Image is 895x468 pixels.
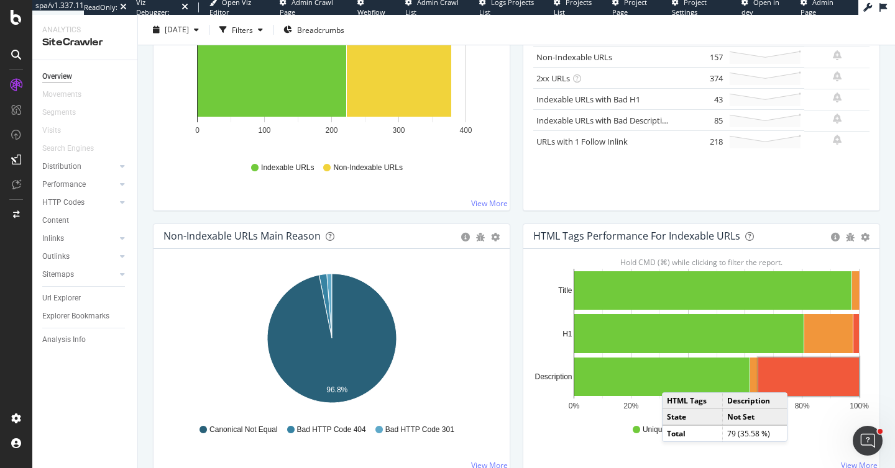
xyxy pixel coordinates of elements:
[392,126,405,135] text: 300
[326,385,347,394] text: 96.8%
[42,160,81,173] div: Distribution
[643,425,666,435] span: Unique
[42,88,81,101] div: Movements
[676,110,726,131] td: 85
[533,269,870,413] svg: A chart.
[533,230,740,242] div: HTML Tags Performance for Indexable URLs
[297,24,344,35] span: Breadcrumbs
[42,232,64,245] div: Inlinks
[42,232,116,245] a: Inlinks
[569,402,580,410] text: 0%
[459,126,472,135] text: 400
[676,68,726,89] td: 374
[195,126,200,135] text: 0
[42,178,86,191] div: Performance
[42,214,129,227] a: Content
[833,71,842,81] div: bell-plus
[42,142,106,155] a: Search Engines
[676,89,726,110] td: 43
[676,131,726,152] td: 218
[562,330,572,338] text: H1
[297,425,366,435] span: Bad HTTP Code 404
[232,24,253,35] div: Filters
[42,196,85,209] div: HTTP Codes
[853,426,883,456] iframe: Intercom live chat
[42,124,61,137] div: Visits
[42,160,116,173] a: Distribution
[833,92,842,102] div: bell-plus
[536,52,612,63] a: Non-Indexable URLs
[833,50,842,60] div: bell-plus
[42,268,116,281] a: Sitemaps
[476,233,485,241] div: bug
[850,402,869,410] text: 100%
[676,47,726,68] td: 157
[258,126,270,135] text: 100
[42,88,94,101] a: Movements
[42,70,72,83] div: Overview
[42,292,129,305] a: Url Explorer
[42,268,74,281] div: Sitemaps
[42,250,70,263] div: Outlinks
[535,372,572,381] text: Description
[42,178,116,191] a: Performance
[261,163,314,173] span: Indexable URLs
[471,198,508,209] a: View More
[385,425,454,435] span: Bad HTTP Code 301
[42,310,109,323] div: Explorer Bookmarks
[536,73,570,84] a: 2xx URLs
[461,233,470,241] div: circle-info
[163,230,321,242] div: Non-Indexable URLs Main Reason
[42,142,94,155] div: Search Engines
[42,250,116,263] a: Outlinks
[42,196,116,209] a: HTTP Codes
[214,20,268,40] button: Filters
[536,115,672,126] a: Indexable URLs with Bad Description
[723,425,787,441] td: 79 (35.58 %)
[42,310,129,323] a: Explorer Bookmarks
[42,214,69,227] div: Content
[42,333,129,346] a: Analysis Info
[663,408,723,425] td: State
[491,233,500,241] div: gear
[84,2,117,12] div: ReadOnly:
[42,333,86,346] div: Analysis Info
[663,393,723,409] td: HTML Tags
[42,106,88,119] a: Segments
[163,7,500,151] svg: A chart.
[536,136,628,147] a: URLs with 1 Follow Inlink
[663,425,723,441] td: Total
[42,106,76,119] div: Segments
[795,402,810,410] text: 80%
[42,124,73,137] a: Visits
[42,35,127,50] div: SiteCrawler
[163,269,500,413] svg: A chart.
[723,393,787,409] td: Description
[333,163,402,173] span: Non-Indexable URLs
[833,114,842,124] div: bell-plus
[357,7,385,17] span: Webflow
[558,286,572,295] text: Title
[831,233,840,241] div: circle-info
[42,25,127,35] div: Analytics
[723,408,787,425] td: Not Set
[42,292,81,305] div: Url Explorer
[148,20,204,40] button: [DATE]
[278,20,349,40] button: Breadcrumbs
[165,24,189,35] span: 2025 Sep. 2nd
[846,233,855,241] div: bug
[42,70,129,83] a: Overview
[623,402,638,410] text: 20%
[861,233,870,241] div: gear
[536,94,640,105] a: Indexable URLs with Bad H1
[209,425,277,435] span: Canonical Not Equal
[833,135,842,145] div: bell-plus
[325,126,337,135] text: 200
